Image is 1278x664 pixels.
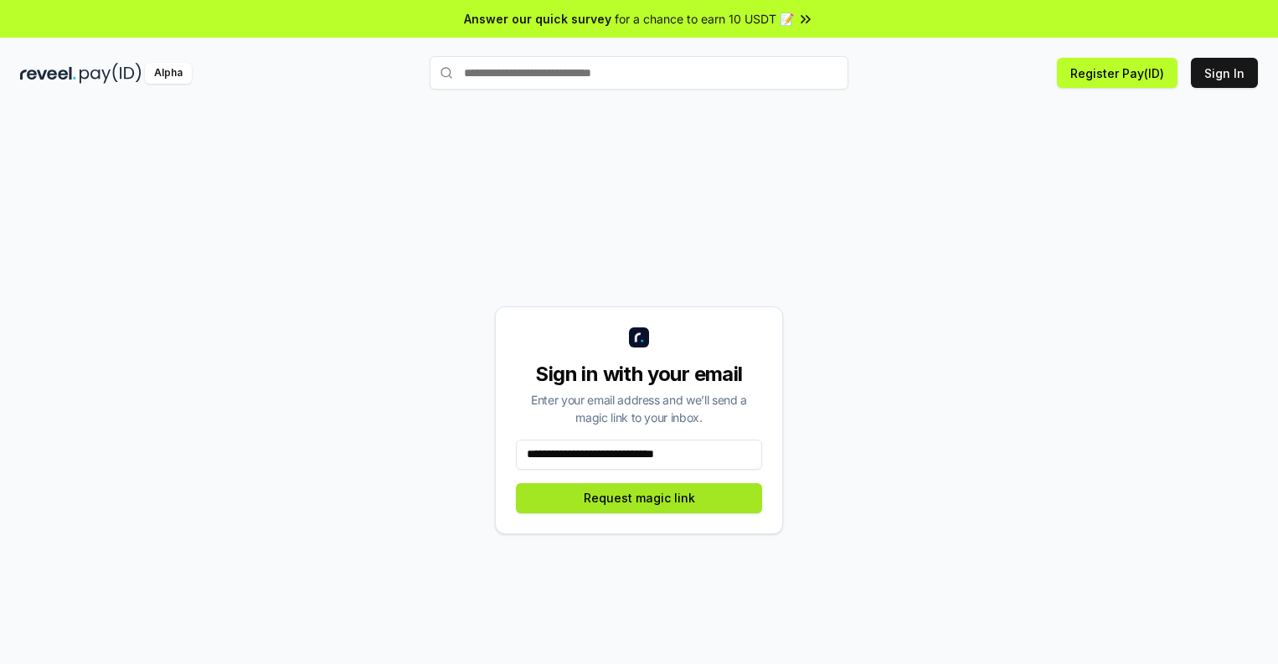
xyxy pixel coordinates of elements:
div: Sign in with your email [516,361,762,388]
button: Sign In [1191,58,1258,88]
div: Enter your email address and we’ll send a magic link to your inbox. [516,391,762,426]
button: Request magic link [516,483,762,513]
span: for a chance to earn 10 USDT 📝 [615,10,794,28]
img: reveel_dark [20,63,76,84]
img: logo_small [629,327,649,347]
div: Alpha [145,63,192,84]
button: Register Pay(ID) [1057,58,1178,88]
img: pay_id [80,63,142,84]
span: Answer our quick survey [464,10,611,28]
